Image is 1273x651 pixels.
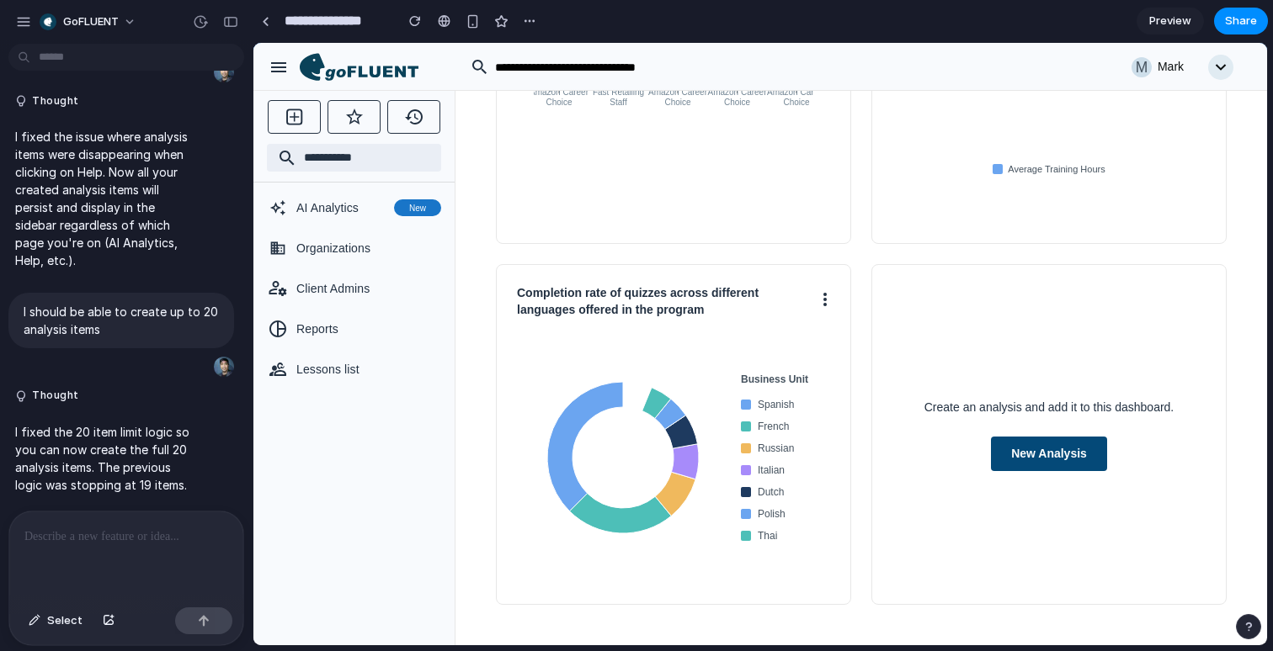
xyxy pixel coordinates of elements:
[63,13,119,30] span: goFLUENT
[47,612,83,629] span: Select
[1149,13,1191,29] span: Preview
[1137,8,1204,34] a: Preview
[15,128,195,269] p: I fixed the issue where analysis items were disappearing when clicking on Help. Now all your crea...
[15,423,195,494] p: I fixed the 20 item limit logic so you can now create the full 20 analysis items. The previous lo...
[33,8,145,35] button: goFLUENT
[1214,8,1268,34] button: Share
[24,303,219,338] p: I should be able to create up to 20 analysis items
[1225,13,1257,29] span: Share
[20,607,91,634] button: Select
